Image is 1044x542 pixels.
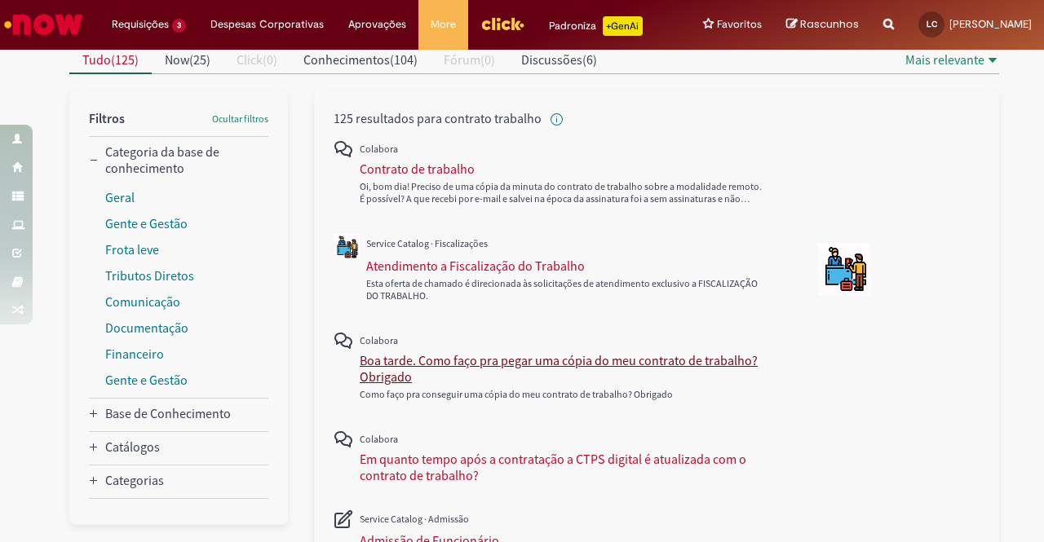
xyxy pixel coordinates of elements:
[210,16,324,33] span: Despesas Corporativas
[927,19,937,29] span: LC
[431,16,456,33] span: More
[549,16,643,36] div: Padroniza
[2,8,86,41] img: ServiceNow
[172,19,186,33] span: 3
[603,16,643,36] p: +GenAi
[949,17,1032,31] span: [PERSON_NAME]
[786,17,859,33] a: Rascunhos
[480,11,524,36] img: click_logo_yellow_360x200.png
[348,16,406,33] span: Aprovações
[717,16,762,33] span: Favoritos
[112,16,169,33] span: Requisições
[800,16,859,32] span: Rascunhos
